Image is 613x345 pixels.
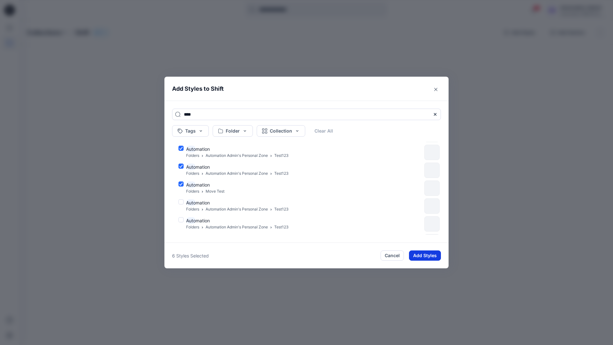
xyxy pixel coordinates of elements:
[274,224,289,231] p: Test123
[186,217,196,224] mark: Auto
[172,252,209,259] p: 6 Styles Selected
[206,224,268,231] p: Automation Admin's Personal Zone
[186,188,199,195] p: Folders
[186,224,199,231] p: Folders
[206,152,268,159] p: Automation Admin's Personal Zone
[186,170,199,177] p: Folders
[196,200,210,205] span: mation
[257,125,305,137] button: Collection
[409,250,441,261] button: Add Styles
[381,250,404,261] button: Cancel
[196,164,210,170] span: mation
[186,206,199,213] p: Folders
[431,84,441,95] button: Close
[186,164,196,170] mark: Auto
[206,170,268,177] p: Automation Admin's Personal Zone
[196,146,210,152] span: mation
[186,146,196,152] mark: Auto
[172,125,209,137] button: Tags
[274,206,289,213] p: Test123
[206,188,224,195] p: Move Test
[274,170,289,177] p: Test123
[196,218,210,223] span: mation
[186,199,196,206] mark: Auto
[196,182,210,188] span: mation
[186,152,199,159] p: Folders
[274,152,289,159] p: Test123
[213,125,253,137] button: Folder
[186,181,196,188] mark: Auto
[164,77,449,101] header: Add Styles to Shift
[206,206,268,213] p: Automation Admin's Personal Zone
